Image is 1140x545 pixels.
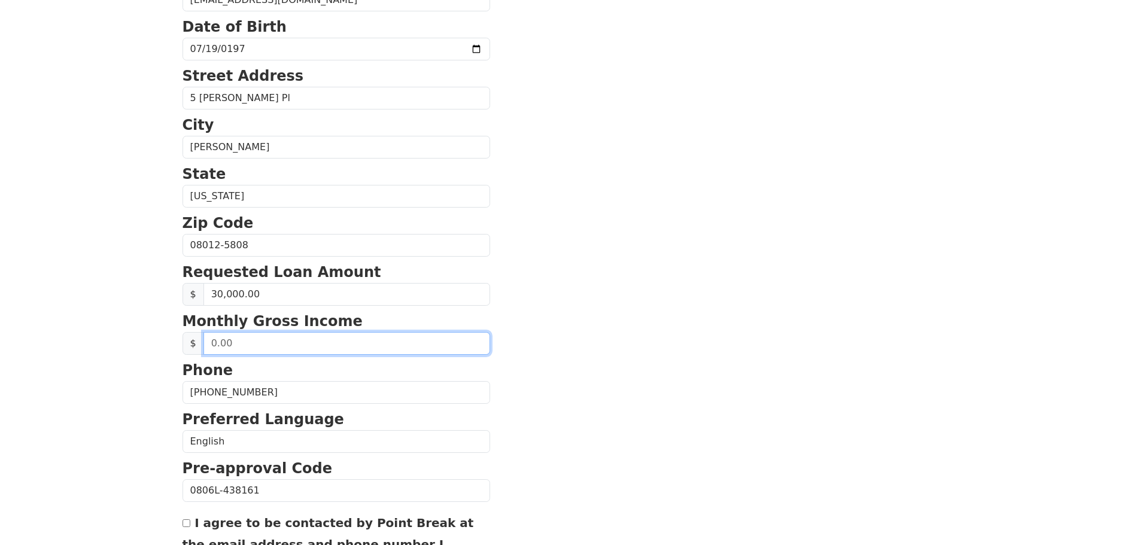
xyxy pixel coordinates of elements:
strong: Street Address [183,68,304,84]
input: Pre-approval Code [183,479,490,502]
p: Monthly Gross Income [183,310,490,332]
strong: Preferred Language [183,411,344,428]
strong: Date of Birth [183,19,287,35]
input: Phone [183,381,490,404]
input: Requested Loan Amount [203,283,490,306]
strong: City [183,117,214,133]
input: 0.00 [203,332,490,355]
strong: Pre-approval Code [183,460,333,477]
span: $ [183,332,204,355]
input: City [183,136,490,159]
strong: Zip Code [183,215,254,232]
strong: Requested Loan Amount [183,264,381,281]
span: $ [183,283,204,306]
strong: Phone [183,362,233,379]
strong: State [183,166,226,182]
input: Street Address [183,87,490,109]
input: Zip Code [183,234,490,257]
